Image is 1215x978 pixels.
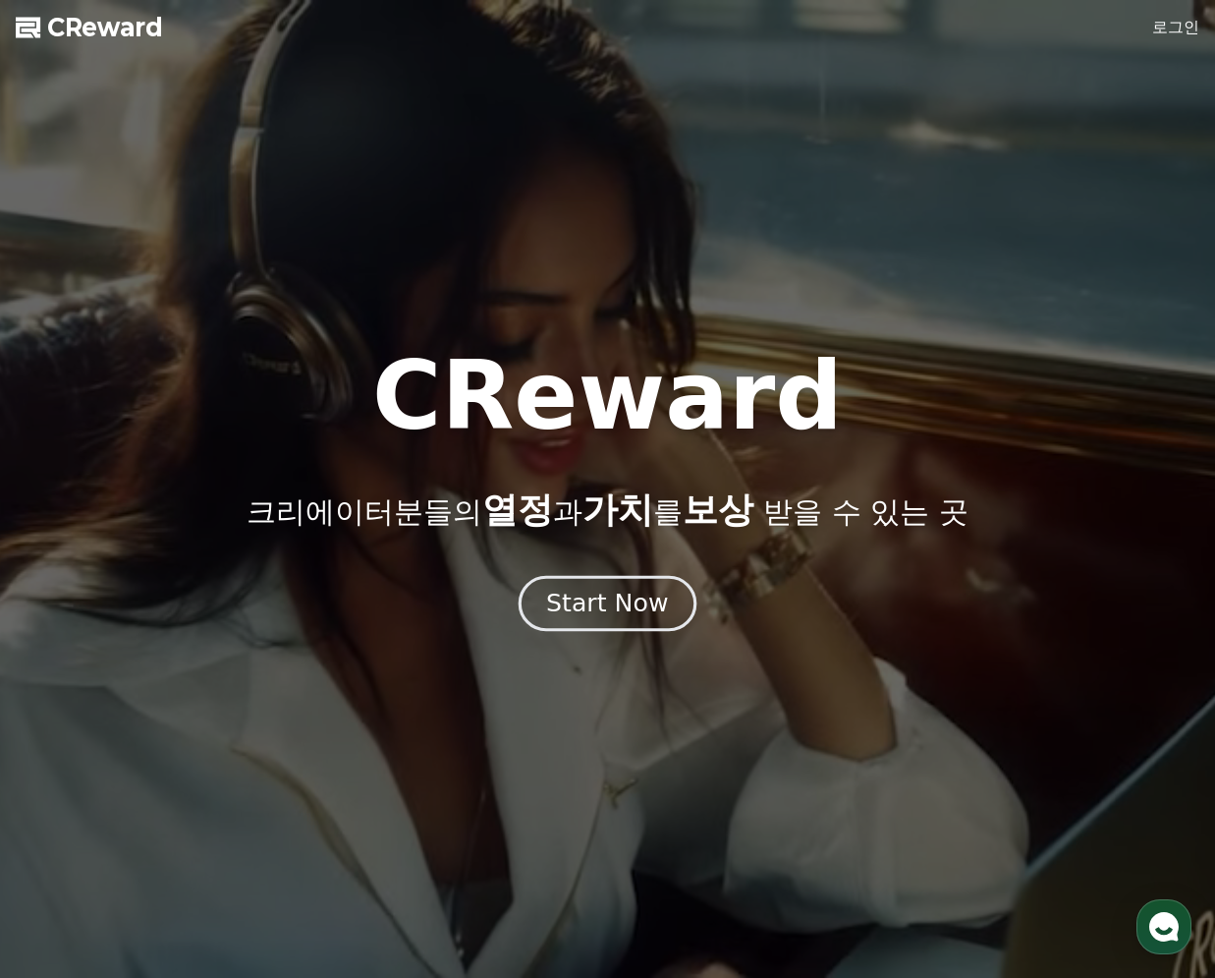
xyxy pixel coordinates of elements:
span: 대화 [180,654,203,669]
div: Start Now [546,587,668,620]
a: CReward [16,12,163,43]
span: 가치 [582,489,653,530]
a: 설정 [253,623,377,672]
p: 크리에이터분들의 과 를 받을 수 있는 곳 [247,490,967,530]
span: CReward [47,12,163,43]
h1: CReward [372,349,843,443]
a: 대화 [130,623,253,672]
span: 설정 [304,653,327,668]
a: 로그인 [1152,16,1199,39]
span: 열정 [482,489,553,530]
a: 홈 [6,623,130,672]
a: Start Now [523,597,692,615]
span: 홈 [62,653,74,668]
button: Start Now [519,575,696,631]
span: 보상 [683,489,753,530]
